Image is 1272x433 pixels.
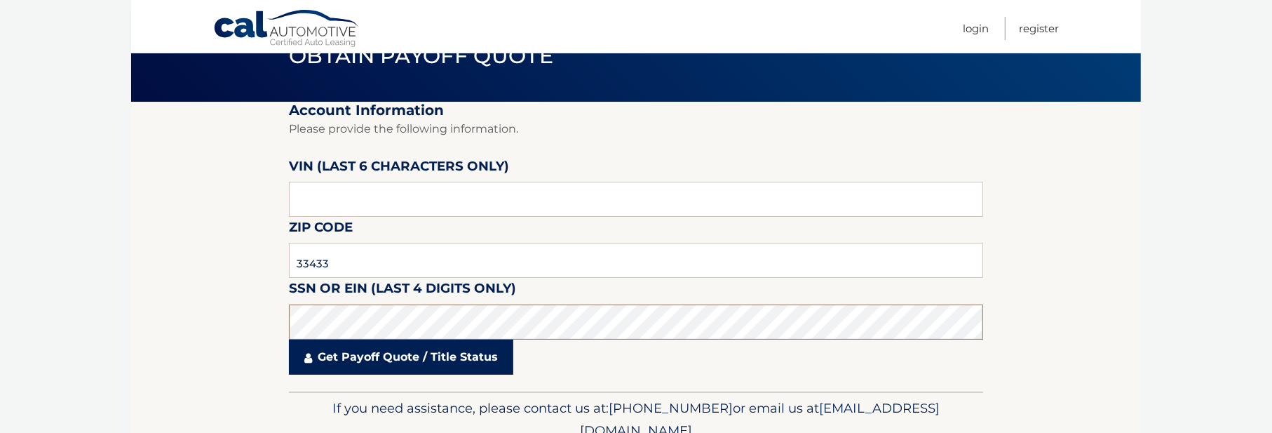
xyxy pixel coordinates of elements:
a: Get Payoff Quote / Title Status [289,340,513,375]
span: Obtain Payoff Quote [289,43,553,69]
h2: Account Information [289,102,983,119]
a: Login [963,17,989,40]
label: SSN or EIN (last 4 digits only) [289,278,516,304]
p: Please provide the following information. [289,119,983,139]
label: Zip Code [289,217,353,243]
a: Cal Automotive [213,9,360,50]
span: [PHONE_NUMBER] [609,400,733,416]
label: VIN (last 6 characters only) [289,156,509,182]
a: Register [1019,17,1059,40]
